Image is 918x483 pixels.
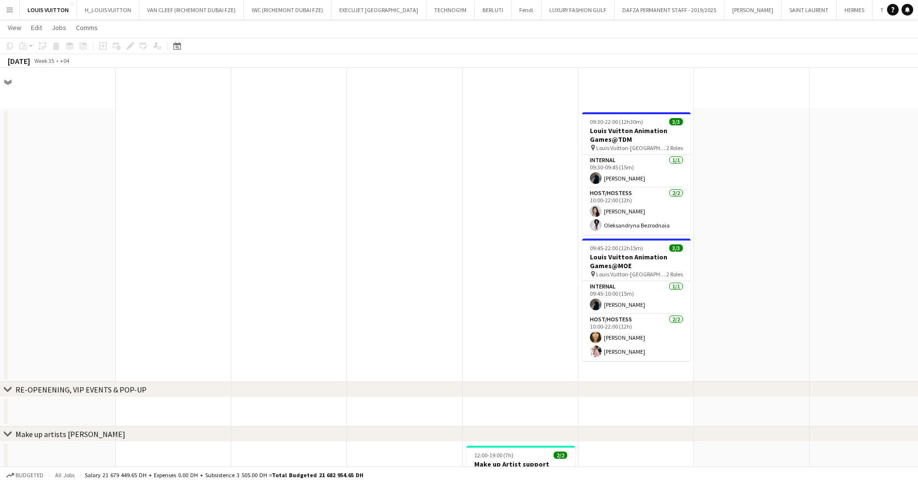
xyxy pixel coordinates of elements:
[582,314,691,361] app-card-role: Host/Hostess2/210:00-22:00 (12h)[PERSON_NAME][PERSON_NAME]
[596,144,666,151] span: Louis Vuitton-[GEOGRAPHIC_DATA]
[582,188,691,235] app-card-role: Host/Hostess2/210:00-22:00 (12h)[PERSON_NAME]Oleksandryna Bezrodnaia
[15,429,125,439] div: Make up artists [PERSON_NAME]
[77,0,139,19] button: H_LOUIS VUITTON
[582,155,691,188] app-card-role: Internal1/109:30-09:45 (15m)[PERSON_NAME]
[15,472,44,479] span: Budgeted
[542,0,615,19] button: LUXURY FASHION GULF
[27,21,46,34] a: Edit
[582,112,691,235] app-job-card: 09:30-22:00 (12h30m)3/3Louis Vuitton Animation Games@TDM Louis Vuitton-[GEOGRAPHIC_DATA]2 RolesIn...
[724,0,782,19] button: [PERSON_NAME]
[512,0,542,19] button: Fendi
[5,470,45,481] button: Budgeted
[666,144,683,151] span: 2 Roles
[475,0,512,19] button: BERLUTI
[60,57,69,64] div: +04
[554,452,567,459] span: 2/2
[20,0,77,19] button: LOUIS VUITTON
[15,385,147,394] div: RE-OPENENING, VIP EVENTS & POP-UP
[139,0,244,19] button: VAN CLEEF (RICHEMONT DUBAI FZE)
[666,271,683,278] span: 2 Roles
[582,253,691,270] h3: Louis Vuitton Animation Games@MOE
[85,471,363,479] div: Salary 21 679 449.65 DH + Expenses 0.00 DH + Subsistence 3 505.00 DH =
[582,126,691,144] h3: Louis Vuitton Animation Games@TDM
[615,0,724,19] button: DAFZA PERMANENT STAFF - 2019/2025
[31,23,42,32] span: Edit
[48,21,70,34] a: Jobs
[4,21,25,34] a: View
[590,118,643,125] span: 09:30-22:00 (12h30m)
[669,118,683,125] span: 3/3
[669,244,683,252] span: 3/3
[596,271,666,278] span: Louis Vuitton-[GEOGRAPHIC_DATA]
[582,239,691,361] app-job-card: 09:45-22:00 (12h15m)3/3Louis Vuitton Animation Games@MOE Louis Vuitton-[GEOGRAPHIC_DATA]2 RolesIn...
[8,56,30,66] div: [DATE]
[837,0,873,19] button: HERMES
[72,21,102,34] a: Comms
[782,0,837,19] button: SAINT LAURENT
[8,23,21,32] span: View
[426,0,475,19] button: TECHNOGYM
[474,452,513,459] span: 12:00-19:00 (7h)
[467,460,575,477] h3: Make up Artist support @MOE
[272,471,363,479] span: Total Budgeted 21 682 954.65 DH
[52,23,66,32] span: Jobs
[582,281,691,314] app-card-role: Internal1/109:45-10:00 (15m)[PERSON_NAME]
[244,0,331,19] button: IWC (RICHEMONT DUBAI FZE)
[590,244,643,252] span: 09:45-22:00 (12h15m)
[53,471,76,479] span: All jobs
[331,0,426,19] button: EXECUJET [GEOGRAPHIC_DATA]
[76,23,98,32] span: Comms
[32,57,56,64] span: Week 35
